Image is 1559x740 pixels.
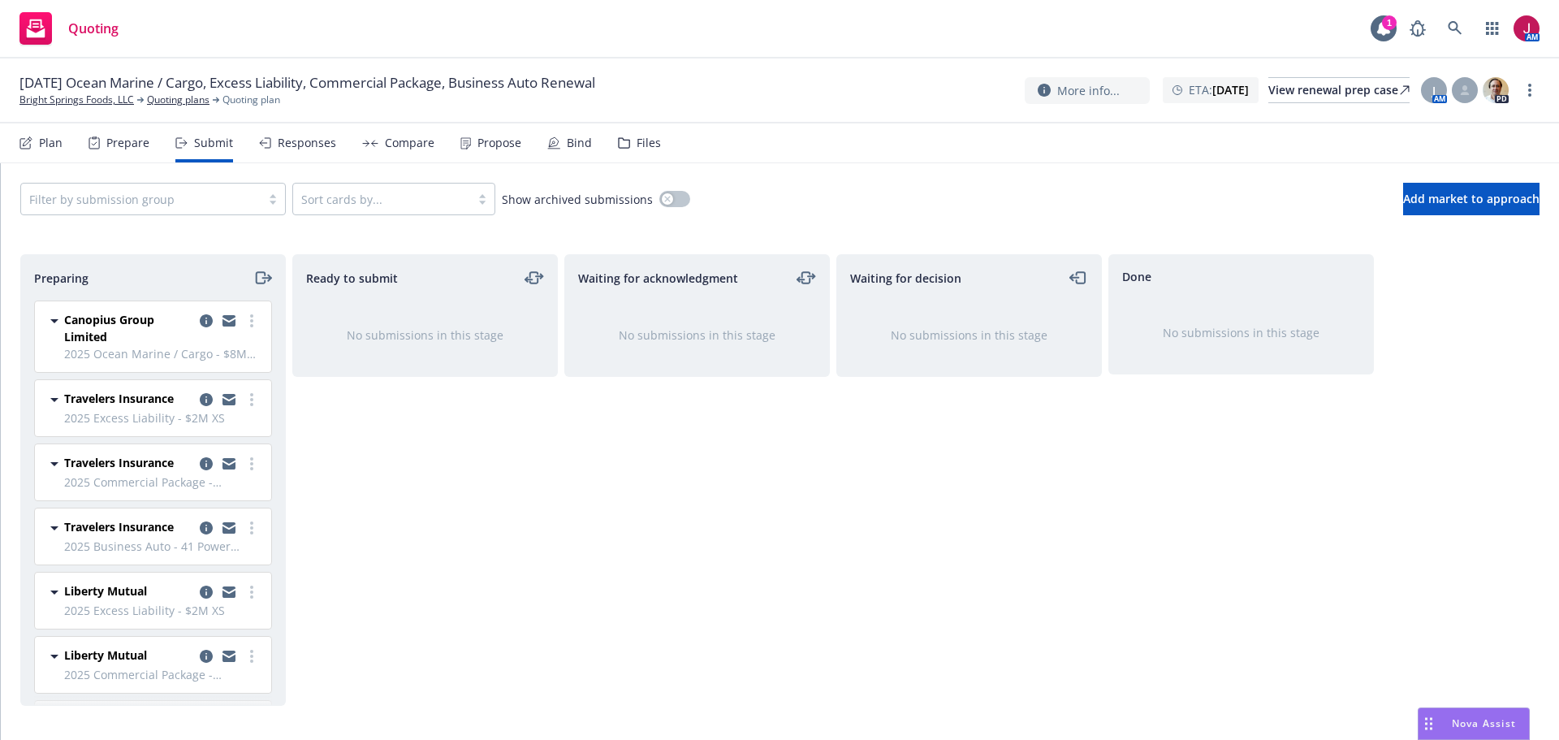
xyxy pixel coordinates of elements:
a: Search [1439,12,1471,45]
span: J [1432,82,1436,99]
div: Plan [39,136,63,149]
span: Show archived submissions [502,191,653,208]
span: Quoting plan [222,93,280,107]
span: 2025 Commercial Package - Employee Benefits Liability, Commercial Property - $3.2M BLDG / $520K B... [64,474,261,491]
div: No submissions in this stage [1135,324,1347,341]
img: photo [1514,15,1540,41]
a: View renewal prep case [1268,77,1410,103]
a: copy logging email [219,454,239,474]
span: Travelers Insurance [64,454,174,471]
span: 2025 Excess Liability - $2M XS [64,409,261,426]
span: ETA : [1189,81,1249,98]
a: more [242,518,261,538]
span: 2025 Excess Liability - $2M XS [64,602,261,619]
span: 2025 Business Auto - 41 Power Units at Inception [64,538,261,555]
a: copy logging email [196,311,216,331]
button: More info... [1025,77,1150,104]
span: [DATE] Ocean Marine / Cargo, Excess Liability, Commercial Package, Business Auto Renewal [19,73,595,93]
a: copy logging email [219,311,239,331]
button: Add market to approach [1403,183,1540,215]
span: Liberty Mutual [64,582,147,599]
a: copy logging email [219,647,239,666]
a: more [242,647,261,666]
a: copy logging email [196,582,216,602]
div: Prepare [106,136,149,149]
span: Nova Assist [1452,716,1516,730]
span: Add market to approach [1403,191,1540,206]
img: photo [1483,77,1509,103]
div: No submissions in this stage [863,327,1075,344]
a: Bright Springs Foods, LLC [19,93,134,107]
div: Drag to move [1419,708,1439,739]
div: Propose [477,136,521,149]
span: 2025 Commercial Package - Employee Benefits Liability, Commercial Property - $3.2M BLDG / $520K B... [64,666,261,683]
a: more [1520,80,1540,100]
div: Responses [278,136,336,149]
a: copy logging email [196,647,216,666]
a: more [242,390,261,409]
a: more [242,454,261,474]
a: copy logging email [196,390,216,409]
div: No submissions in this stage [591,327,803,344]
a: more [242,311,261,331]
span: Waiting for acknowledgment [578,270,738,287]
div: Bind [567,136,592,149]
span: Ready to submit [306,270,398,287]
a: more [242,582,261,602]
a: copy logging email [196,454,216,474]
div: 1 [1382,15,1397,30]
a: moveLeft [1069,268,1088,288]
span: Travelers Insurance [64,518,174,535]
div: View renewal prep case [1268,78,1410,102]
button: Nova Assist [1418,708,1530,740]
span: More info... [1057,82,1120,99]
div: Files [637,136,661,149]
a: Report a Bug [1401,12,1434,45]
a: Quoting [13,6,125,51]
a: Quoting plans [147,93,209,107]
strong: [DATE] [1212,82,1249,97]
a: Switch app [1476,12,1509,45]
span: Travelers Insurance [64,390,174,407]
a: copy logging email [219,518,239,538]
div: Submit [194,136,233,149]
span: Waiting for decision [850,270,961,287]
span: Canopius Group Limited [64,311,193,345]
a: copy logging email [219,582,239,602]
span: Preparing [34,270,89,287]
a: moveLeftRight [525,268,544,288]
a: copy logging email [219,390,239,409]
a: moveLeftRight [797,268,816,288]
div: Compare [385,136,434,149]
a: moveRight [253,268,272,288]
span: Quoting [68,22,119,35]
div: No submissions in this stage [319,327,531,344]
span: Liberty Mutual [64,647,147,664]
span: Done [1122,268,1151,285]
a: copy logging email [196,518,216,538]
span: 2025 Ocean Marine / Cargo - $8M Inventory scheduled [64,345,261,362]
